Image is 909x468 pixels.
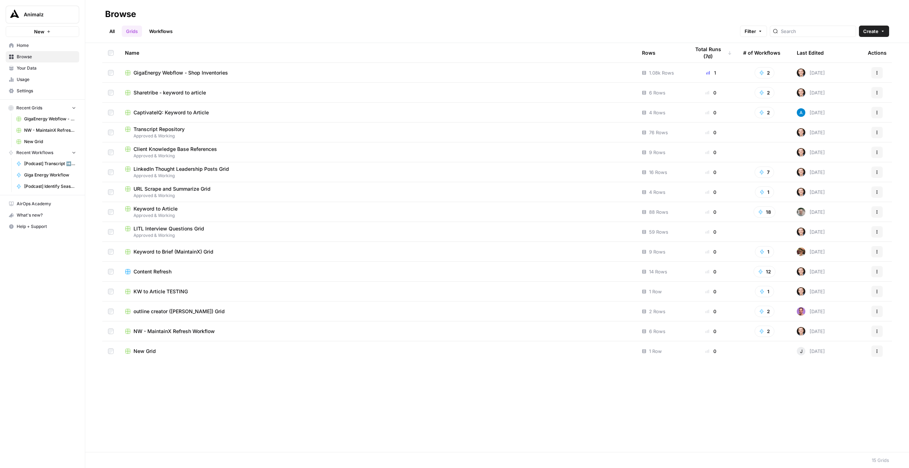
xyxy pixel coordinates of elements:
button: Create [859,26,889,37]
span: Approved & Working [125,232,631,239]
span: Keyword to Brief (MaintainX) Grid [134,248,213,255]
div: 0 [690,348,732,355]
div: 15 Grids [872,457,889,464]
span: 6 Rows [649,328,665,335]
a: AirOps Academy [6,198,79,209]
button: Help + Support [6,221,79,232]
a: outline creator ([PERSON_NAME]) Grid [125,308,631,315]
div: 0 [690,248,732,255]
a: Your Data [6,62,79,74]
span: Animalz [24,11,67,18]
a: Grids [122,26,142,37]
div: [DATE] [797,69,825,77]
span: Settings [17,88,76,94]
div: [DATE] [797,188,825,196]
div: [DATE] [797,327,825,336]
span: Giga Energy Workflow [24,172,76,178]
div: [DATE] [797,228,825,236]
a: Keyword to ArticleApproved & Working [125,205,631,219]
a: Home [6,40,79,51]
div: 0 [690,129,732,136]
div: [DATE] [797,108,825,117]
button: 2 [755,107,774,118]
span: 59 Rows [649,228,668,235]
img: lgt9qu58mh3yk4jks3syankzq6oi [797,188,805,196]
a: CaptivateIQ: Keyword to Article [125,109,631,116]
div: 0 [690,308,732,315]
a: Client Knowledge Base ReferencesApproved & Working [125,146,631,159]
span: J [800,348,802,355]
div: 0 [690,208,732,216]
div: 0 [690,288,732,295]
a: [Podcast] Transcript ➡️ Article ➡️ Social Post [13,158,79,169]
span: New [34,28,44,35]
img: pow43qc6h52qksr59pxepc40k1eh [797,208,805,216]
span: NW - MaintainX Refresh Workflow [134,328,215,335]
span: Content Refresh [134,268,172,275]
span: Approved & Working [125,133,631,139]
span: Browse [17,54,76,60]
button: 2 [755,306,774,317]
span: Approved & Working [125,173,631,179]
span: Approved & Working [125,192,631,199]
button: New [6,26,79,37]
a: GigaEnergy Webflow - Shop Inventories [125,69,631,76]
a: All [105,26,119,37]
span: AirOps Academy [17,201,76,207]
span: Client Knowledge Base References [134,146,217,153]
span: 16 Rows [649,169,667,176]
span: [Podcast] Identify Season Quotes & Topics [24,183,76,190]
div: Name [125,43,631,62]
div: [DATE] [797,287,825,296]
div: [DATE] [797,128,825,137]
button: Workspace: Animalz [6,6,79,23]
input: Search [781,28,853,35]
span: 1 Row [649,348,662,355]
div: [DATE] [797,247,825,256]
span: Usage [17,76,76,83]
a: Content Refresh [125,268,631,275]
button: Recent Grids [6,103,79,113]
span: GigaEnergy Webflow - Shop Inventories [134,69,228,76]
span: Recent Workflows [16,149,53,156]
span: LinkedIn Thought Leadership Posts Grid [134,165,229,173]
a: Workflows [145,26,177,37]
span: NW - MaintainX Refresh Workflow [24,127,76,134]
a: Keyword to Brief (MaintainX) Grid [125,248,631,255]
span: 6 Rows [649,89,665,96]
span: 9 Rows [649,149,665,156]
div: 0 [690,169,732,176]
button: 2 [755,67,774,78]
div: [DATE] [797,148,825,157]
span: Keyword to Article [134,205,178,212]
img: lgt9qu58mh3yk4jks3syankzq6oi [797,327,805,336]
span: 4 Rows [649,109,665,116]
a: Usage [6,74,79,85]
div: 0 [690,149,732,156]
span: New Grid [134,348,156,355]
span: 4 Rows [649,189,665,196]
a: New Grid [13,136,79,147]
img: lgt9qu58mh3yk4jks3syankzq6oi [797,148,805,157]
img: lgt9qu58mh3yk4jks3syankzq6oi [797,228,805,236]
a: LITL Interview Questions GridApproved & Working [125,225,631,239]
div: 0 [690,328,732,335]
a: Giga Energy Workflow [13,169,79,181]
a: NW - MaintainX Refresh Workflow [125,328,631,335]
button: 12 [753,266,775,277]
span: 9 Rows [649,248,665,255]
div: Total Runs (7d) [690,43,732,62]
img: lgt9qu58mh3yk4jks3syankzq6oi [797,88,805,97]
div: [DATE] [797,267,825,276]
button: Recent Workflows [6,147,79,158]
div: 1 [690,69,732,76]
div: Actions [868,43,887,62]
img: lgt9qu58mh3yk4jks3syankzq6oi [797,168,805,176]
span: 2 Rows [649,308,665,315]
span: outline creator ([PERSON_NAME]) Grid [134,308,225,315]
span: KW to Article TESTING [134,288,188,295]
a: Transcript RepositoryApproved & Working [125,126,631,139]
span: LITL Interview Questions Grid [134,225,204,232]
span: Home [17,42,76,49]
span: Help + Support [17,223,76,230]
